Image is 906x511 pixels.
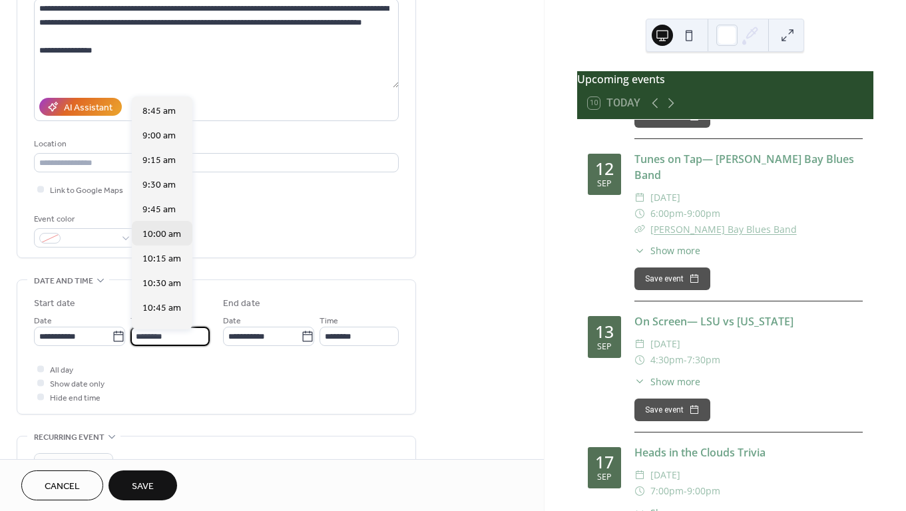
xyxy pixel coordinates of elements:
button: ​Show more [634,375,700,389]
div: Sep [597,473,612,482]
button: Save event [634,399,710,421]
span: 9:45 am [142,203,176,217]
button: Cancel [21,470,103,500]
div: ​ [634,336,645,352]
div: 17 [595,454,614,470]
span: 6:00pm [650,206,684,222]
span: Do not repeat [39,456,89,472]
button: AI Assistant [39,98,122,116]
span: 4:30pm [650,352,684,368]
div: Event color [34,212,134,226]
span: 9:00pm [687,206,720,222]
span: All day [50,363,73,377]
span: 10:45 am [142,301,181,315]
span: Date and time [34,274,93,288]
div: 13 [595,323,614,340]
div: ​ [634,190,645,206]
span: [DATE] [650,467,680,483]
span: - [684,206,687,222]
a: [PERSON_NAME] Bay Blues Band [650,223,797,236]
div: Heads in the Clouds Trivia [634,444,863,460]
span: 7:00pm [650,483,684,499]
div: ​ [634,352,645,368]
span: 10:30 am [142,277,181,291]
div: ​ [634,244,645,257]
span: Link to Google Maps [50,184,123,198]
div: ​ [634,222,645,238]
div: Upcoming events [577,71,873,87]
div: On Screen— LSU vs [US_STATE] [634,313,863,329]
span: 9:15 am [142,154,176,168]
span: Hide end time [50,391,101,405]
span: Recurring event [34,430,105,444]
span: 10:00 am [142,228,181,242]
a: Tunes on Tap— [PERSON_NAME] Bay Blues Band [634,152,854,182]
div: AI Assistant [64,101,113,115]
span: [DATE] [650,190,680,206]
span: Cancel [45,480,80,494]
div: Location [34,137,396,151]
span: Time [130,314,149,328]
div: ​ [634,206,645,222]
div: Sep [597,180,612,188]
div: ​ [634,483,645,499]
span: Show more [650,244,700,257]
span: 8:45 am [142,104,176,118]
div: ​ [634,467,645,483]
span: 11:00 am [142,326,181,340]
span: 9:30 am [142,178,176,192]
div: 12 [595,160,614,177]
span: Save [132,480,154,494]
span: 7:30pm [687,352,720,368]
span: Show more [650,375,700,389]
div: Start date [34,297,75,311]
span: Date [223,314,241,328]
span: 9:00pm [687,483,720,499]
span: 10:15 am [142,252,181,266]
span: 9:00 am [142,129,176,143]
div: Sep [597,343,612,351]
span: Time [320,314,338,328]
span: Show date only [50,377,105,391]
span: - [684,352,687,368]
span: [DATE] [650,336,680,352]
button: Save [109,470,177,500]
button: ​Show more [634,244,700,257]
div: End date [223,297,260,311]
button: Save event [634,267,710,290]
span: Date [34,314,52,328]
span: - [684,483,687,499]
div: ​ [634,375,645,389]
